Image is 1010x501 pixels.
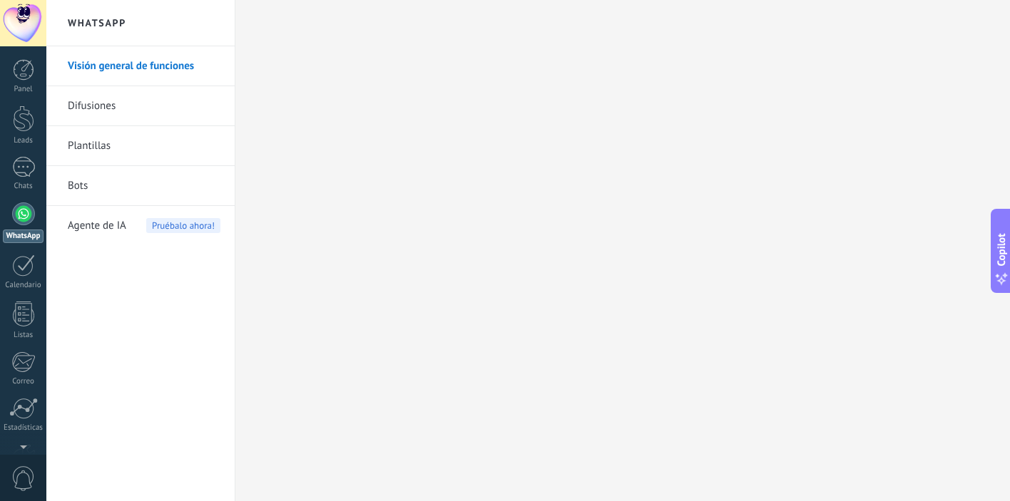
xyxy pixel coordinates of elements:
div: Leads [3,136,44,145]
div: Chats [3,182,44,191]
li: Difusiones [46,86,235,126]
div: WhatsApp [3,229,44,243]
span: Copilot [994,233,1009,266]
span: Agente de IA [68,206,126,246]
li: Plantillas [46,126,235,166]
div: Listas [3,331,44,340]
a: Agente de IAPruébalo ahora! [68,206,220,246]
div: Panel [3,85,44,94]
a: Plantillas [68,126,220,166]
div: Correo [3,377,44,386]
span: Pruébalo ahora! [146,218,220,233]
div: Estadísticas [3,423,44,433]
a: Visión general de funciones [68,46,220,86]
div: Calendario [3,281,44,290]
li: Agente de IA [46,206,235,245]
li: Bots [46,166,235,206]
li: Visión general de funciones [46,46,235,86]
a: Difusiones [68,86,220,126]
a: Bots [68,166,220,206]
